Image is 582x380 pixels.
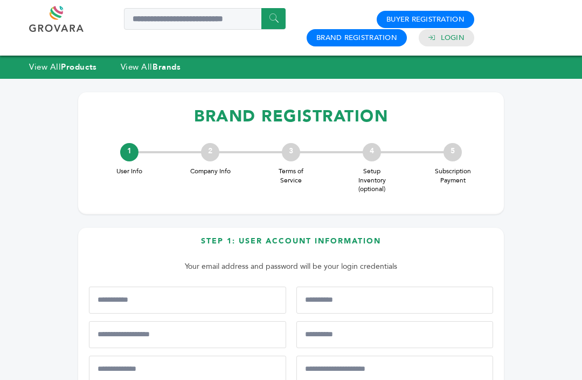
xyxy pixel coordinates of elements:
[269,167,313,185] span: Terms of Service
[121,62,181,72] a: View AllBrands
[124,8,286,30] input: Search a product or brand...
[153,62,181,72] strong: Brands
[431,167,474,185] span: Subscription Payment
[296,287,494,314] input: Last Name*
[89,100,493,132] h1: BRAND REGISTRATION
[94,260,488,273] p: Your email address and password will be your login credentials
[89,236,493,255] h3: Step 1: User Account Information
[89,287,286,314] input: First Name*
[363,143,381,161] div: 4
[201,143,219,161] div: 2
[282,143,300,161] div: 3
[444,143,462,161] div: 5
[350,167,393,194] span: Setup Inventory (optional)
[296,321,494,348] input: Job Title*
[108,167,151,176] span: User Info
[61,62,96,72] strong: Products
[441,33,465,43] a: Login
[386,15,465,24] a: Buyer Registration
[89,321,286,348] input: Mobile Phone Number
[316,33,397,43] a: Brand Registration
[189,167,232,176] span: Company Info
[120,143,138,161] div: 1
[29,62,97,72] a: View AllProducts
